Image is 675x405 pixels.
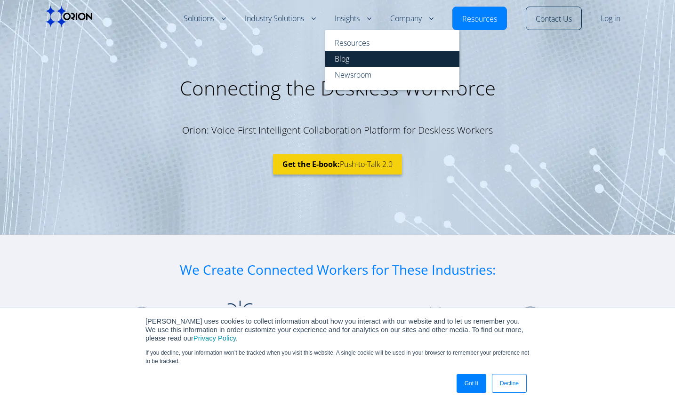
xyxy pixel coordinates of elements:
a: Solutions [184,13,226,24]
img: Facilities Management Communications - Orion [312,299,363,350]
a: Resources [325,30,459,51]
a: Got It [457,374,486,393]
h1: Connecting the Deskless Workforce [5,76,670,100]
a: Privacy Policy [193,334,236,342]
a: Resources [462,14,497,25]
a: Company [390,13,434,24]
iframe: Chat Widget [506,296,675,405]
span: [PERSON_NAME] uses cookies to collect information about how you interact with our website and to ... [145,318,523,342]
h3: We Create Connected Workers for These Industries: [173,263,502,276]
h6: Orion: Voice-First Intelligent Collaboration Platform for Deskless Workers [5,126,670,135]
b: Get the E-book: [282,159,340,169]
a: Newsroom [325,67,459,90]
a: Log in [601,13,620,24]
a: Blog [325,51,459,67]
a: Industry Solutions [245,13,316,24]
img: Energy & Mining Communications [214,299,266,350]
img: Field services icon [409,299,461,350]
a: Decline [492,374,527,393]
a: Insights [335,13,371,24]
a: Get the E-book:Push-to-Talk 2.0 [273,154,402,175]
img: Orion labs Black logo [45,6,92,27]
p: If you decline, your information won’t be tracked when you visit this website. A single cookie wi... [145,349,530,365]
a: Contact Us [536,14,572,25]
